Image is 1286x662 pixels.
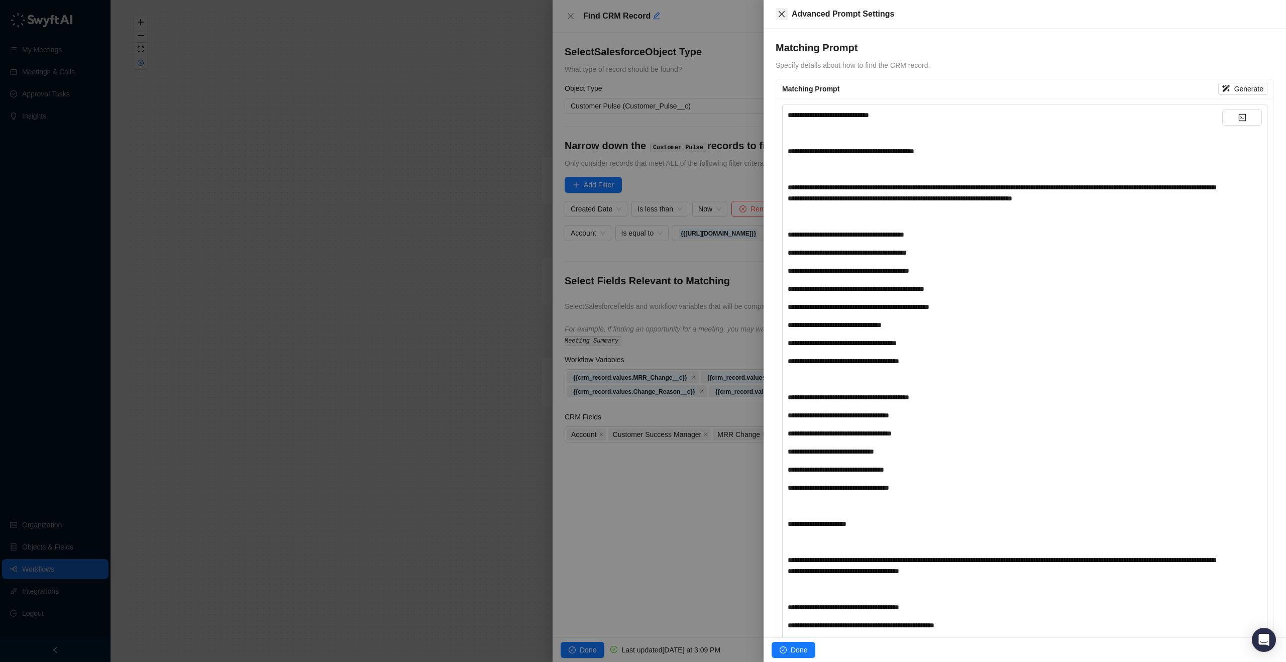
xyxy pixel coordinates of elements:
[772,642,815,658] button: Done
[778,10,786,18] span: close
[792,8,1274,20] div: Advanced Prompt Settings
[791,644,807,655] span: Done
[780,646,787,653] span: check-circle
[776,41,1274,55] h4: Matching Prompt
[1234,83,1263,94] span: Generate
[782,85,839,93] span: Matching Prompt
[1252,628,1276,652] div: Open Intercom Messenger
[1238,114,1246,122] span: code
[776,61,930,69] span: Specify details about how to find the CRM record.
[1218,83,1267,95] button: Generate
[776,8,788,20] button: Close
